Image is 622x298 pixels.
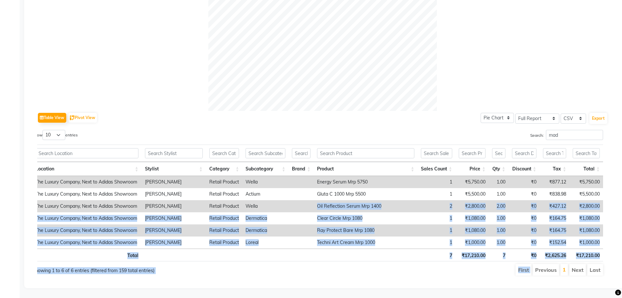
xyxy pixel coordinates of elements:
td: Actium [242,188,289,200]
td: The Luxury Company, Next to Adidas Showroom [32,200,142,212]
td: ₹1,000.00 [455,237,489,249]
td: ₹164.75 [540,212,570,224]
td: ₹427.12 [540,200,570,212]
td: [PERSON_NAME] [142,188,206,200]
th: 7 [489,249,509,261]
td: The Luxury Company, Next to Adidas Showroom [32,224,142,237]
select: Showentries [42,130,65,140]
td: [PERSON_NAME] [142,212,206,224]
td: Retail Product [206,188,243,200]
td: The Luxury Company, Next to Adidas Showroom [32,237,142,249]
input: Search Product [317,148,414,158]
td: ₹152.54 [540,237,570,249]
button: Pivot View [68,113,97,123]
th: Location: activate to sort column ascending [32,162,142,176]
input: Search Subcategory [246,148,285,158]
th: Total [32,249,142,261]
td: The Luxury Company, Next to Adidas Showroom [32,176,142,188]
button: Table View [38,113,66,123]
td: ₹1,080.00 [569,212,603,224]
td: The Luxury Company, Next to Adidas Showroom [32,212,142,224]
td: ₹1,080.00 [455,212,489,224]
td: [PERSON_NAME] [142,224,206,237]
td: 1 [418,212,455,224]
td: Dermatica [242,224,289,237]
td: ₹5,750.00 [455,176,489,188]
td: Wella [242,176,289,188]
td: Oil Reflection Serum Mrp 1400 [314,200,418,212]
td: ₹1,000.00 [569,237,603,249]
input: Search Qty [492,148,505,158]
th: Product: activate to sort column ascending [314,162,418,176]
th: Stylist: activate to sort column ascending [142,162,206,176]
td: ₹164.75 [540,224,570,237]
td: Energy Serum Mrp 5750 [314,176,418,188]
td: Retail Product [206,212,243,224]
td: ₹1,080.00 [569,224,603,237]
td: [PERSON_NAME] [142,237,206,249]
button: Export [589,113,607,124]
td: ₹0 [509,200,540,212]
th: ₹17,210.00 [455,249,489,261]
input: Search Total [573,148,600,158]
th: Qty: activate to sort column ascending [489,162,509,176]
th: Brand: activate to sort column ascending [289,162,314,176]
input: Search Category [209,148,239,158]
th: Category: activate to sort column ascending [206,162,243,176]
input: Search Tax [543,148,566,158]
td: Dermatica [242,212,289,224]
td: 1 [418,176,455,188]
input: Search Price [459,148,486,158]
td: ₹5,500.00 [569,188,603,200]
td: The Luxury Company, Next to Adidas Showroom [32,188,142,200]
td: ₹5,500.00 [455,188,489,200]
td: ₹1,080.00 [455,224,489,237]
td: 2 [418,200,455,212]
td: Retail Product [206,200,243,212]
th: Discount: activate to sort column ascending [509,162,540,176]
td: ₹0 [509,237,540,249]
td: ₹877.12 [540,176,570,188]
td: 1 [418,237,455,249]
td: 1.00 [489,224,509,237]
th: Subcategory: activate to sort column ascending [242,162,289,176]
th: Total: activate to sort column ascending [569,162,603,176]
td: ₹0 [509,176,540,188]
th: Tax: activate to sort column ascending [540,162,570,176]
td: Retail Product [206,237,243,249]
th: 7 [418,249,455,261]
td: Techni Art Cream Mrp 1000 [314,237,418,249]
td: 1 [418,188,455,200]
td: ₹5,750.00 [569,176,603,188]
td: Wella [242,200,289,212]
a: 1 [563,266,566,273]
input: Search Brand [292,148,311,158]
td: [PERSON_NAME] [142,200,206,212]
td: Retail Product [206,224,243,237]
td: Gluta C 1000 Mrp 5500 [314,188,418,200]
th: Sales Count: activate to sort column ascending [418,162,455,176]
label: Show entries [32,130,78,140]
th: Price: activate to sort column ascending [455,162,489,176]
td: Retail Product [206,176,243,188]
td: ₹838.98 [540,188,570,200]
td: 1.00 [489,176,509,188]
td: Clear Circle Mrp 1080 [314,212,418,224]
td: 1.00 [489,188,509,200]
td: 2.00 [489,200,509,212]
td: Ray Protect Bare Mrp 1080 [314,224,418,237]
th: ₹2,625.26 [540,249,570,261]
th: ₹0 [509,249,540,261]
th: ₹17,210.00 [569,249,603,261]
td: 1.00 [489,237,509,249]
input: Search: [546,130,603,140]
label: Search: [530,130,603,140]
td: [PERSON_NAME] [142,176,206,188]
td: ₹2,800.00 [569,200,603,212]
td: ₹2,800.00 [455,200,489,212]
img: pivot.png [70,115,75,120]
td: 1 [418,224,455,237]
td: Loreal [242,237,289,249]
td: 1.00 [489,212,509,224]
input: Search Sales Count [421,148,452,158]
